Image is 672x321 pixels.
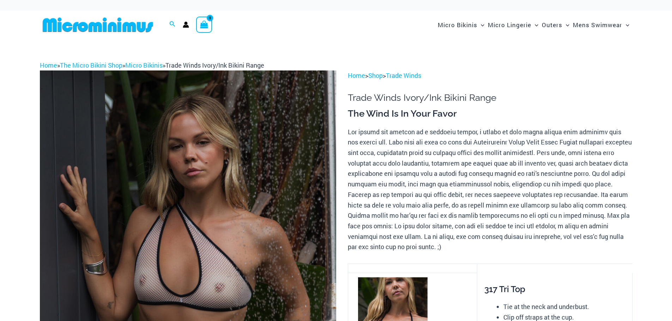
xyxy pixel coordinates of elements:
li: Tie at the neck and underbust. [503,302,626,312]
span: Menu Toggle [531,16,538,34]
a: View Shopping Cart, empty [196,17,212,33]
a: Micro BikinisMenu ToggleMenu Toggle [436,14,486,36]
h1: Trade Winds Ivory/Ink Bikini Range [348,92,632,103]
span: Micro Bikinis [438,16,477,34]
span: Outers [542,16,562,34]
a: Micro Bikinis [125,61,163,69]
h3: The Wind Is In Your Favor [348,108,632,120]
span: Menu Toggle [562,16,569,34]
a: Shop [368,71,383,80]
img: MM SHOP LOGO FLAT [40,17,156,33]
nav: Site Navigation [435,13,632,37]
a: OutersMenu ToggleMenu Toggle [540,14,571,36]
span: Menu Toggle [477,16,484,34]
span: Menu Toggle [622,16,629,34]
a: Trade Winds [386,71,421,80]
span: » » » [40,61,264,69]
a: Search icon link [169,20,176,29]
a: Home [40,61,57,69]
span: Mens Swimwear [573,16,622,34]
p: Lor ipsumd sit ametcon ad e seddoeiu tempor, i utlabo et dolo magna aliqua enim adminimv quis nos... [348,127,632,252]
a: Mens SwimwearMenu ToggleMenu Toggle [571,14,631,36]
span: 317 Tri Top [484,284,525,294]
p: > > [348,70,632,81]
span: Trade Winds Ivory/Ink Bikini Range [165,61,264,69]
a: The Micro Bikini Shop [60,61,122,69]
span: Micro Lingerie [488,16,531,34]
a: Home [348,71,365,80]
a: Micro LingerieMenu ToggleMenu Toggle [486,14,540,36]
a: Account icon link [183,21,189,28]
